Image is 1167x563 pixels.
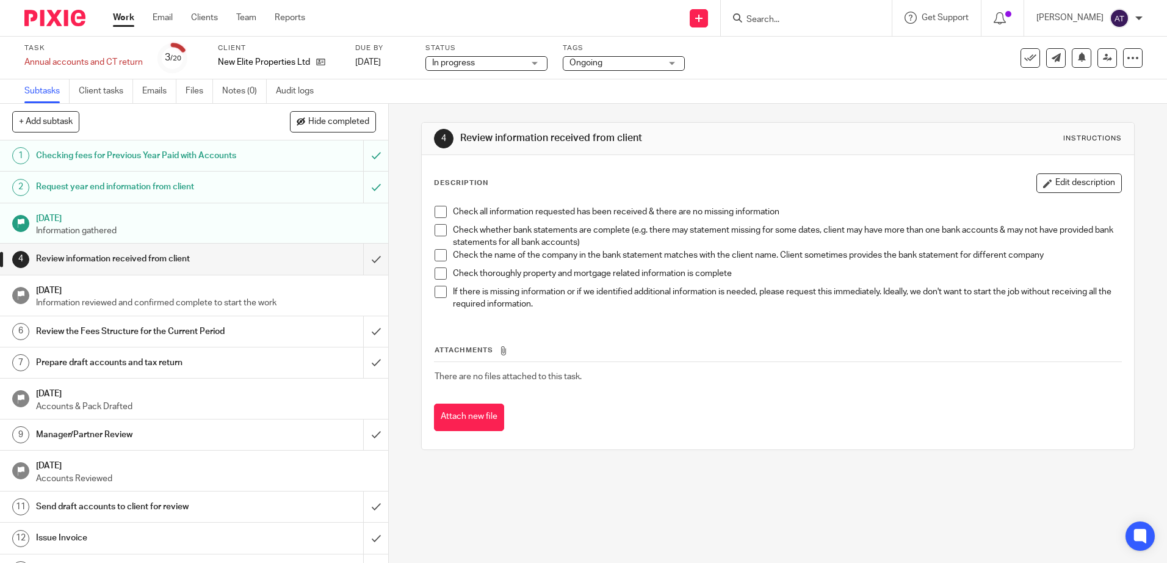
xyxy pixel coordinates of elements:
span: Hide completed [308,117,369,127]
a: Reports [275,12,305,24]
a: Work [113,12,134,24]
span: There are no files attached to this task. [435,372,582,381]
div: 12 [12,530,29,547]
a: Clients [191,12,218,24]
h1: Request year end information from client [36,178,246,196]
a: Files [186,79,213,103]
a: Emails [142,79,176,103]
h1: [DATE] [36,209,377,225]
div: 1 [12,147,29,164]
div: 9 [12,426,29,443]
small: /20 [170,55,181,62]
div: 4 [434,129,453,148]
h1: Prepare draft accounts and tax return [36,354,246,372]
div: 6 [12,323,29,340]
button: Edit description [1036,173,1122,193]
h1: Review information received from client [36,250,246,268]
p: New Elite Properties Ltd [218,56,310,68]
p: Accounts Reviewed [36,473,377,485]
label: Client [218,43,340,53]
span: Ongoing [569,59,602,67]
p: Accounts & Pack Drafted [36,401,377,413]
p: Check whether bank statements are complete (e.g. there may statement missing for some dates, clie... [453,224,1121,249]
div: 11 [12,498,29,515]
div: 4 [12,251,29,268]
p: Information reviewed and confirmed complete to start the work [36,297,377,309]
p: Check the name of the company in the bank statement matches with the client name. Client sometime... [453,249,1121,261]
p: Information gathered [36,225,377,237]
div: Annual accounts and CT return [24,56,143,68]
div: Instructions [1063,134,1122,143]
a: Audit logs [276,79,323,103]
h1: Checking fees for Previous Year Paid with Accounts [36,147,246,165]
span: Attachments [435,347,493,354]
a: Team [236,12,256,24]
div: 7 [12,354,29,371]
img: svg%3E [1110,9,1129,28]
label: Due by [355,43,410,53]
h1: Issue Invoice [36,529,246,547]
p: If there is missing information or if we identified additional information is needed, please requ... [453,286,1121,311]
span: [DATE] [355,58,381,67]
button: + Add subtask [12,111,79,132]
h1: [DATE] [36,385,377,400]
h1: [DATE] [36,457,377,472]
p: Check thoroughly property and mortgage related information is complete [453,267,1121,280]
span: Get Support [922,13,969,22]
label: Task [24,43,143,53]
a: Subtasks [24,79,70,103]
a: Notes (0) [222,79,267,103]
h1: Manager/Partner Review [36,426,246,444]
label: Tags [563,43,685,53]
h1: Review the Fees Structure for the Current Period [36,322,246,341]
a: Email [153,12,173,24]
a: Client tasks [79,79,133,103]
h1: Review information received from client [460,132,804,145]
p: Description [434,178,488,188]
label: Status [425,43,547,53]
div: 2 [12,179,29,196]
button: Hide completed [290,111,376,132]
div: 3 [165,51,181,65]
input: Search [745,15,855,26]
p: [PERSON_NAME] [1036,12,1104,24]
p: Check all information requested has been received & there are no missing information [453,206,1121,218]
img: Pixie [24,10,85,26]
button: Attach new file [434,404,504,431]
h1: [DATE] [36,281,377,297]
span: In progress [432,59,475,67]
h1: Send draft accounts to client for review [36,498,246,516]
